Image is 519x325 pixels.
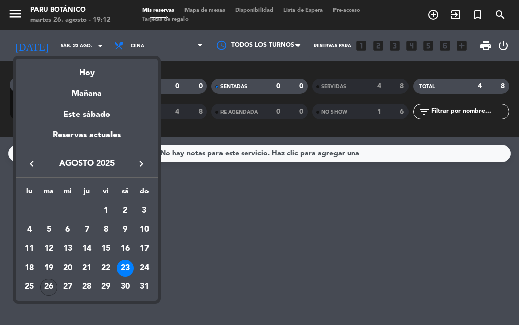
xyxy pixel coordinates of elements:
div: 28 [78,279,95,296]
th: martes [39,186,58,201]
td: 18 de agosto de 2025 [20,259,39,278]
td: 10 de agosto de 2025 [135,221,154,240]
td: 6 de agosto de 2025 [58,221,78,240]
th: miércoles [58,186,78,201]
div: 25 [21,279,38,296]
div: 21 [78,260,95,277]
div: 6 [59,221,77,238]
div: 29 [97,279,115,296]
td: 28 de agosto de 2025 [78,278,97,297]
div: Reservas actuales [16,129,158,150]
th: sábado [116,186,135,201]
td: 7 de agosto de 2025 [78,221,97,240]
td: 9 de agosto de 2025 [116,221,135,240]
div: 2 [117,202,134,220]
td: 15 de agosto de 2025 [96,239,116,259]
td: 31 de agosto de 2025 [135,278,154,297]
div: 5 [40,221,57,238]
i: keyboard_arrow_right [135,158,147,170]
td: 19 de agosto de 2025 [39,259,58,278]
div: 27 [59,279,77,296]
td: 4 de agosto de 2025 [20,221,39,240]
div: 30 [117,279,134,296]
td: 3 de agosto de 2025 [135,201,154,221]
th: lunes [20,186,39,201]
div: 19 [40,260,57,277]
div: Hoy [16,59,158,80]
td: 13 de agosto de 2025 [58,239,78,259]
td: AGO. [20,201,96,221]
div: 18 [21,260,38,277]
div: 20 [59,260,77,277]
div: 15 [97,240,115,258]
div: 12 [40,240,57,258]
td: 1 de agosto de 2025 [96,201,116,221]
div: 22 [97,260,115,277]
div: 4 [21,221,38,238]
td: 20 de agosto de 2025 [58,259,78,278]
div: 8 [97,221,115,238]
div: 9 [117,221,134,238]
td: 30 de agosto de 2025 [116,278,135,297]
td: 12 de agosto de 2025 [39,239,58,259]
td: 24 de agosto de 2025 [135,259,154,278]
td: 2 de agosto de 2025 [116,201,135,221]
td: 22 de agosto de 2025 [96,259,116,278]
td: 29 de agosto de 2025 [96,278,116,297]
div: Mañana [16,80,158,100]
button: keyboard_arrow_left [23,157,41,170]
div: 16 [117,240,134,258]
td: 14 de agosto de 2025 [78,239,97,259]
th: jueves [78,186,97,201]
td: 25 de agosto de 2025 [20,278,39,297]
td: 16 de agosto de 2025 [116,239,135,259]
td: 5 de agosto de 2025 [39,221,58,240]
div: 10 [136,221,153,238]
td: 11 de agosto de 2025 [20,239,39,259]
td: 8 de agosto de 2025 [96,221,116,240]
td: 21 de agosto de 2025 [78,259,97,278]
div: 3 [136,202,153,220]
th: viernes [96,186,116,201]
div: 23 [117,260,134,277]
div: Este sábado [16,100,158,129]
div: 31 [136,279,153,296]
div: 14 [78,240,95,258]
td: 27 de agosto de 2025 [58,278,78,297]
div: 1 [97,202,115,220]
th: domingo [135,186,154,201]
span: agosto 2025 [41,157,132,170]
td: 17 de agosto de 2025 [135,239,154,259]
div: 11 [21,240,38,258]
td: 23 de agosto de 2025 [116,259,135,278]
td: 26 de agosto de 2025 [39,278,58,297]
div: 7 [78,221,95,238]
div: 24 [136,260,153,277]
div: 26 [40,279,57,296]
i: keyboard_arrow_left [26,158,38,170]
div: 13 [59,240,77,258]
button: keyboard_arrow_right [132,157,151,170]
div: 17 [136,240,153,258]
